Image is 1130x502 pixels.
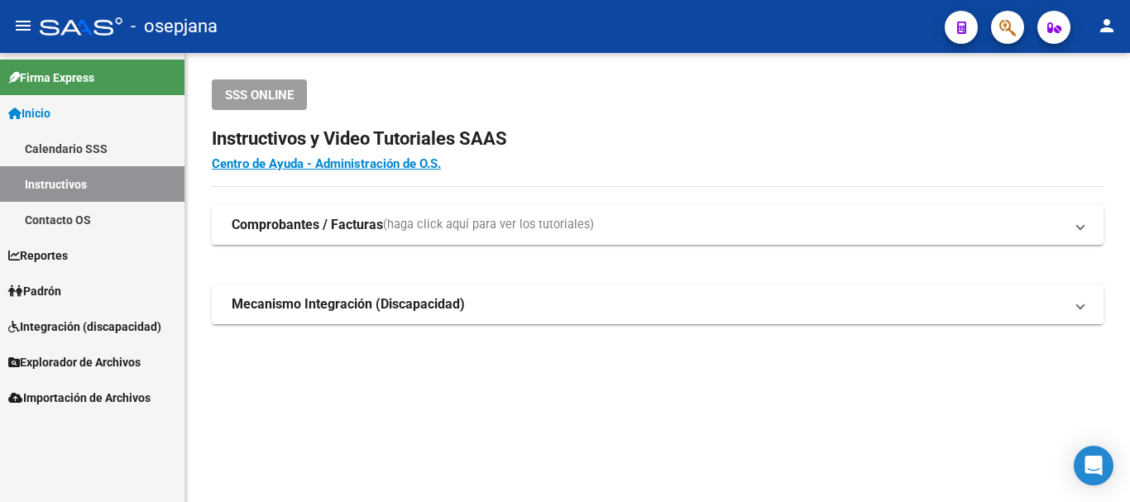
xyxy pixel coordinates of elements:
[13,16,33,36] mat-icon: menu
[212,123,1104,155] h2: Instructivos y Video Tutoriales SAAS
[212,79,307,110] button: SSS ONLINE
[383,216,594,234] span: (haga click aquí para ver los tutoriales)
[212,205,1104,245] mat-expansion-panel-header: Comprobantes / Facturas(haga click aquí para ver los tutoriales)
[212,156,441,171] a: Centro de Ayuda - Administración de O.S.
[8,353,141,371] span: Explorador de Archivos
[8,282,61,300] span: Padrón
[131,8,218,45] span: - osepjana
[8,69,94,87] span: Firma Express
[8,318,161,336] span: Integración (discapacidad)
[1097,16,1117,36] mat-icon: person
[8,389,151,407] span: Importación de Archivos
[212,284,1104,324] mat-expansion-panel-header: Mecanismo Integración (Discapacidad)
[1074,446,1113,485] div: Open Intercom Messenger
[8,104,50,122] span: Inicio
[232,295,465,313] strong: Mecanismo Integración (Discapacidad)
[225,88,294,103] span: SSS ONLINE
[232,216,383,234] strong: Comprobantes / Facturas
[8,246,68,265] span: Reportes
